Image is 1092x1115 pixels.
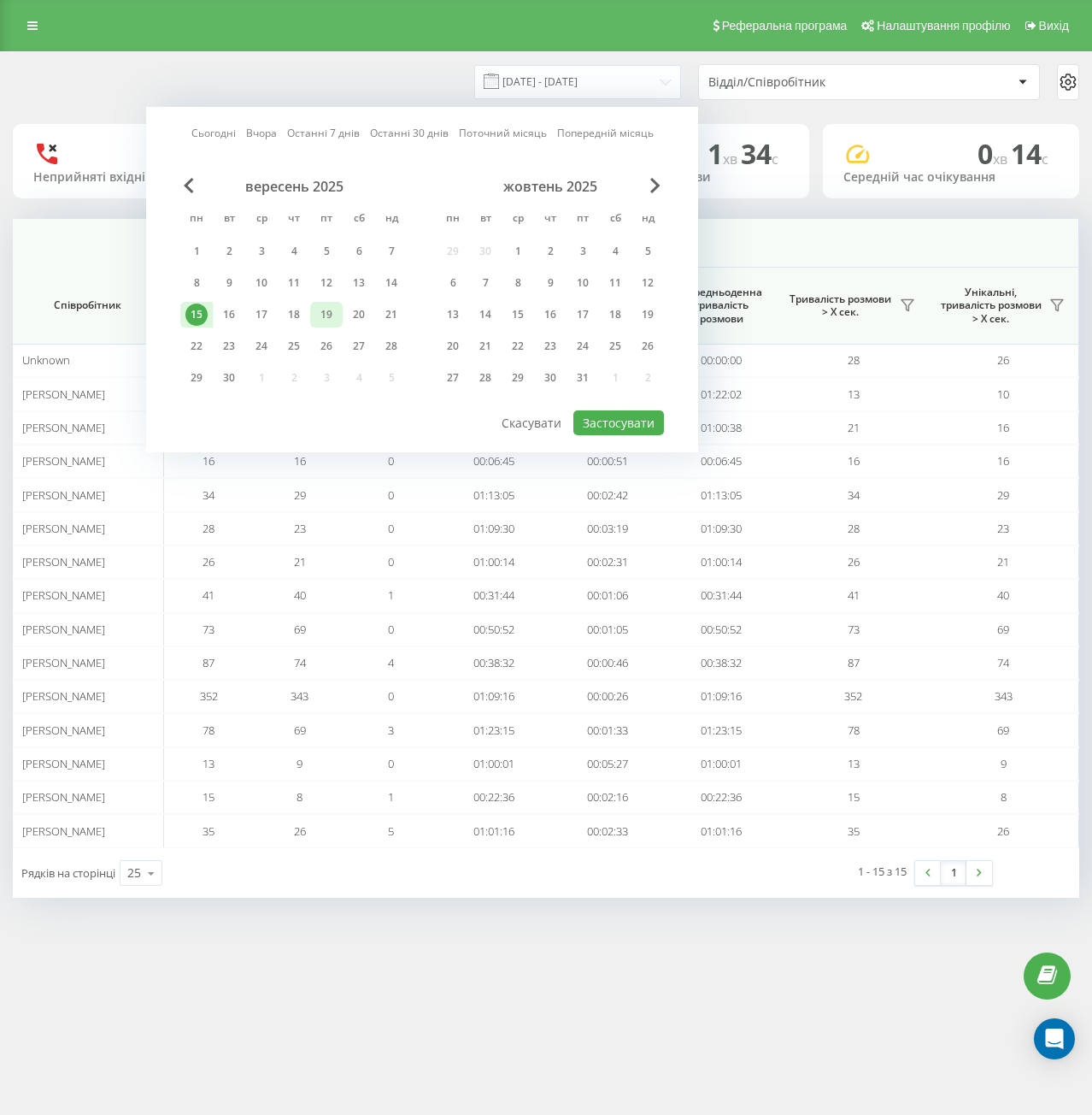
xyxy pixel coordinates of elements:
[294,487,306,503] span: 29
[665,713,778,746] td: 01:23:15
[22,688,105,704] span: [PERSON_NAME]
[203,587,214,603] span: 41
[218,367,240,389] div: 30
[877,19,1010,32] span: Налаштування профілю
[370,125,449,141] a: Останні 30 днів
[294,521,306,536] span: 23
[550,646,664,680] td: 00:00:46
[294,723,306,738] span: 69
[22,723,105,738] span: [PERSON_NAME]
[534,239,567,264] div: чт 2 жовт 2025 р.
[291,688,308,704] span: 343
[848,487,860,503] span: 34
[437,579,550,612] td: 00:31:44
[213,239,245,264] div: вт 2 вер 2025 р.
[539,272,561,294] div: 9
[245,270,278,296] div: ср 10 вер 2025 р.
[180,333,213,359] div: пн 22 вер 2025 р.
[310,270,343,296] div: пт 12 вер 2025 р.
[437,646,550,680] td: 00:38:32
[180,178,408,195] div: вересень 2025
[180,270,213,296] div: пн 8 вер 2025 р.
[474,367,496,389] div: 28
[550,814,664,847] td: 00:02:33
[848,521,860,536] span: 28
[599,302,631,327] div: сб 18 жовт 2025 р.
[631,270,664,296] div: нд 12 жовт 2025 р.
[572,304,594,326] div: 17
[474,335,496,357] div: 21
[22,655,105,670] span: [PERSON_NAME]
[665,747,778,781] td: 01:00:01
[507,272,529,294] div: 8
[22,587,105,603] span: [PERSON_NAME]
[539,240,561,263] div: 2
[550,781,664,814] td: 00:02:16
[604,240,626,263] div: 4
[213,333,245,359] div: вт 23 вер 2025 р.
[250,304,273,326] div: 17
[599,239,631,264] div: сб 4 жовт 2025 р.
[22,521,105,536] span: [PERSON_NAME]
[348,335,370,357] div: 27
[741,135,778,172] span: 34
[437,613,550,646] td: 00:50:52
[507,240,529,263] div: 1
[380,240,402,263] div: 7
[848,386,860,402] span: 13
[203,756,214,771] span: 13
[200,688,218,704] span: 352
[388,622,394,637] span: 0
[848,622,860,637] span: 73
[22,487,105,503] span: [PERSON_NAME]
[343,302,375,327] div: сб 20 вер 2025 р.
[665,344,778,377] td: 00:00:00
[22,453,105,469] span: [PERSON_NAME]
[315,335,338,357] div: 26
[437,713,550,746] td: 01:23:15
[249,207,274,233] abbr: середа
[379,207,404,233] abbr: неділя
[572,240,594,263] div: 3
[599,333,631,359] div: сб 25 жовт 2025 р.
[437,478,550,511] td: 01:13:05
[21,865,115,881] span: Рядків на сторінці
[294,823,306,839] span: 26
[343,333,375,359] div: сб 27 вер 2025 р.
[550,546,664,579] td: 00:02:31
[388,823,394,839] span: 5
[388,688,394,704] span: 0
[995,688,1013,704] span: 343
[502,302,534,327] div: ср 15 жовт 2025 р.
[203,453,214,469] span: 16
[567,239,599,264] div: пт 3 жовт 2025 р.
[707,135,741,172] span: 1
[1001,756,1007,771] span: 9
[550,613,664,646] td: 00:01:05
[459,125,547,141] a: Поточний місяць
[848,554,860,569] span: 26
[437,747,550,781] td: 01:00:01
[245,333,278,359] div: ср 24 вер 2025 р.
[539,304,561,326] div: 16
[678,286,765,326] span: Середньоденна тривалість розмови
[442,367,464,389] div: 27
[848,723,860,738] span: 78
[184,207,209,233] abbr: понеділок
[848,420,860,435] span: 21
[180,239,213,264] div: пн 1 вер 2025 р.
[442,304,464,326] div: 13
[296,789,302,805] span: 8
[437,178,664,195] div: жовтень 2025
[997,723,1009,738] span: 69
[844,688,862,704] span: 352
[437,333,469,359] div: пн 20 жовт 2025 р.
[283,272,305,294] div: 11
[203,723,214,738] span: 78
[388,587,394,603] span: 1
[213,270,245,296] div: вт 9 вер 2025 р.
[570,207,596,233] abbr: п’ятниця
[278,302,310,327] div: чт 18 вер 2025 р.
[348,304,370,326] div: 20
[534,302,567,327] div: чт 16 жовт 2025 р.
